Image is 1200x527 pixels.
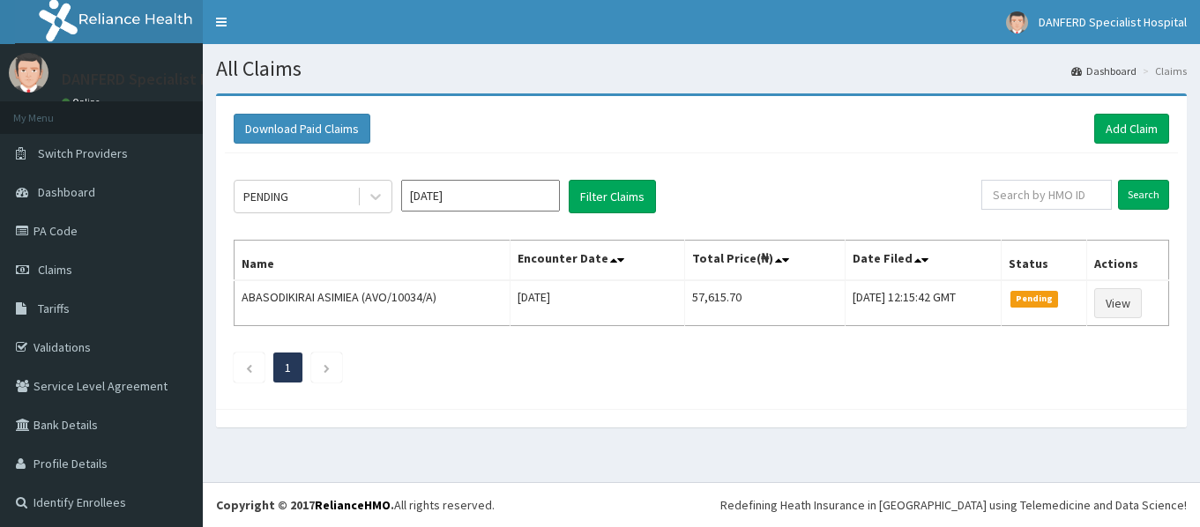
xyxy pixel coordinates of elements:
[235,280,511,326] td: ABASODIKIRAI ASIMIEA (AVO/10034/A)
[203,482,1200,527] footer: All rights reserved.
[9,53,48,93] img: User Image
[315,497,391,513] a: RelianceHMO
[846,241,1001,281] th: Date Filed
[1001,241,1086,281] th: Status
[511,280,684,326] td: [DATE]
[323,360,331,375] a: Next page
[401,180,560,212] input: Select Month and Year
[216,497,394,513] strong: Copyright © 2017 .
[235,241,511,281] th: Name
[1071,63,1137,78] a: Dashboard
[38,301,70,316] span: Tariffs
[684,241,846,281] th: Total Price(₦)
[1094,114,1169,144] a: Add Claim
[1006,11,1028,33] img: User Image
[569,180,656,213] button: Filter Claims
[243,188,288,205] div: PENDING
[234,114,370,144] button: Download Paid Claims
[38,262,72,278] span: Claims
[1086,241,1168,281] th: Actions
[846,280,1001,326] td: [DATE] 12:15:42 GMT
[245,360,253,375] a: Previous page
[1010,291,1059,307] span: Pending
[1094,288,1142,318] a: View
[38,184,95,200] span: Dashboard
[62,96,104,108] a: Online
[285,360,291,375] a: Page 1 is your current page
[216,57,1187,80] h1: All Claims
[981,180,1112,210] input: Search by HMO ID
[511,241,684,281] th: Encounter Date
[38,145,128,161] span: Switch Providers
[1039,14,1187,30] span: DANFERD Specialist Hospital
[720,496,1187,514] div: Redefining Heath Insurance in [GEOGRAPHIC_DATA] using Telemedicine and Data Science!
[684,280,846,326] td: 57,615.70
[1118,180,1169,210] input: Search
[1138,63,1187,78] li: Claims
[62,71,258,87] p: DANFERD Specialist Hospital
